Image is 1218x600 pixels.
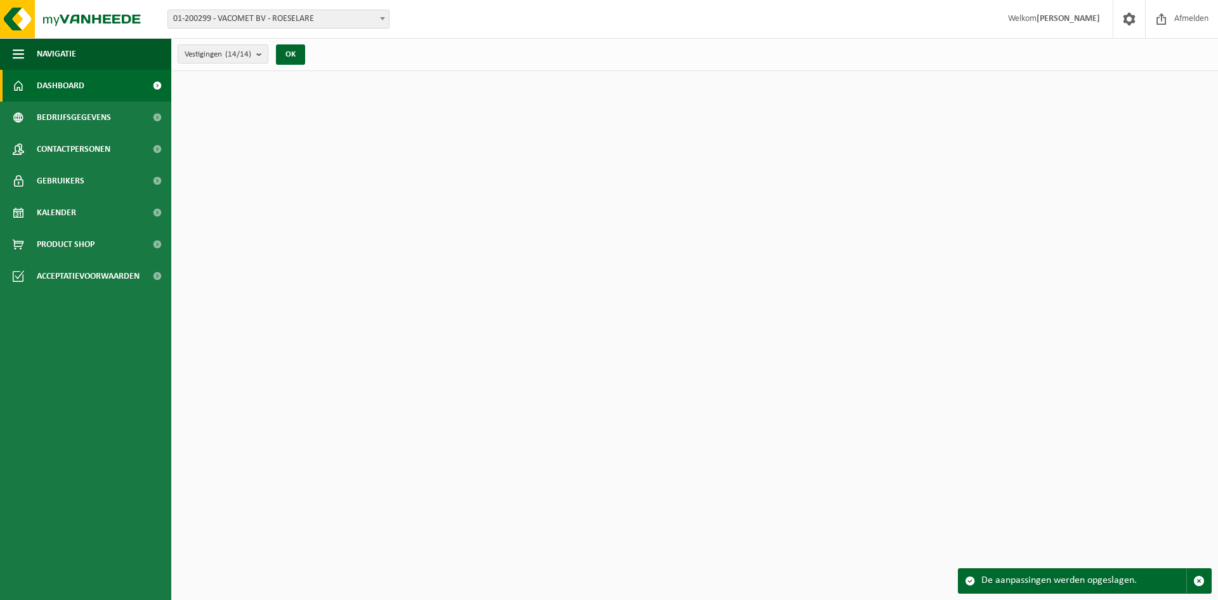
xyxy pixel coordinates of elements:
[981,569,1186,593] div: De aanpassingen werden opgeslagen.
[37,102,111,133] span: Bedrijfsgegevens
[276,44,305,65] button: OK
[167,10,390,29] span: 01-200299 - VACOMET BV - ROESELARE
[37,70,84,102] span: Dashboard
[185,45,251,64] span: Vestigingen
[37,229,95,260] span: Product Shop
[37,38,76,70] span: Navigatie
[168,10,389,28] span: 01-200299 - VACOMET BV - ROESELARE
[37,260,140,292] span: Acceptatievoorwaarden
[225,50,251,58] count: (14/14)
[37,197,76,229] span: Kalender
[37,133,110,165] span: Contactpersonen
[37,165,84,197] span: Gebruikers
[1037,14,1100,23] strong: [PERSON_NAME]
[178,44,268,63] button: Vestigingen(14/14)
